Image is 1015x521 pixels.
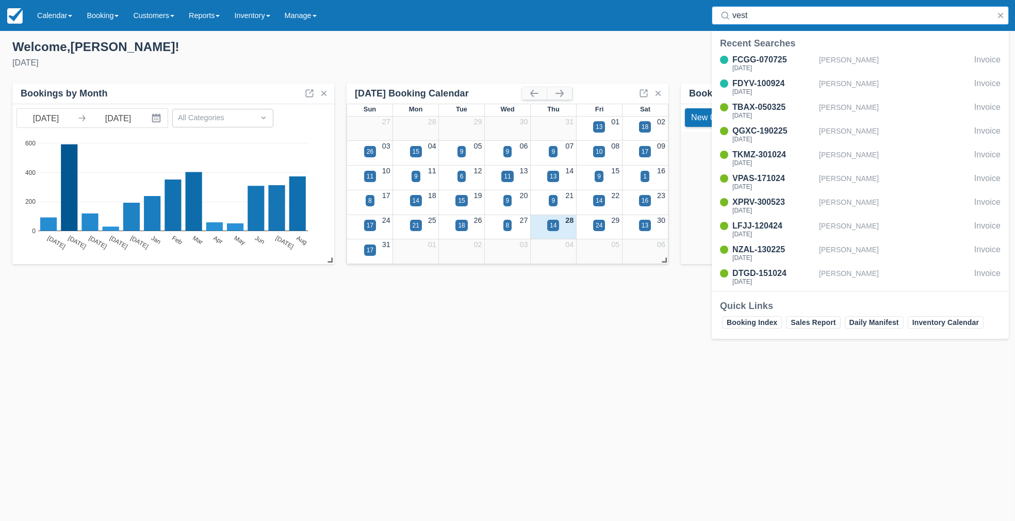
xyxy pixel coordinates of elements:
[504,172,511,181] div: 11
[974,196,1001,216] div: Invoice
[712,220,1009,239] a: LFJJ-120424[DATE][PERSON_NAME]Invoice
[147,109,168,127] button: Interact with the calendar and add the check-in date for your trip.
[367,246,373,255] div: 17
[409,105,423,113] span: Mon
[732,136,815,142] div: [DATE]
[596,122,602,132] div: 13
[642,196,648,205] div: 16
[428,216,436,224] a: 25
[458,221,465,230] div: 18
[367,147,373,156] div: 26
[596,147,602,156] div: 10
[712,243,1009,263] a: NZAL-130225[DATE][PERSON_NAME]Invoice
[732,6,992,25] input: Search ( / )
[819,101,970,121] div: [PERSON_NAME]
[506,147,510,156] div: 9
[819,196,970,216] div: [PERSON_NAME]
[640,105,650,113] span: Sat
[611,142,619,150] a: 08
[712,54,1009,73] a: FCGG-070725[DATE][PERSON_NAME]Invoice
[519,216,528,224] a: 27
[12,39,499,55] div: Welcome , [PERSON_NAME] !
[565,240,574,249] a: 04
[908,316,984,329] a: Inventory Calendar
[974,220,1001,239] div: Invoice
[732,89,815,95] div: [DATE]
[519,240,528,249] a: 03
[367,172,373,181] div: 11
[974,77,1001,97] div: Invoice
[722,316,782,329] a: Booking Index
[474,216,482,224] a: 26
[786,316,840,329] a: Sales Report
[565,142,574,150] a: 07
[413,221,419,230] div: 21
[819,243,970,263] div: [PERSON_NAME]
[382,167,390,175] a: 10
[712,172,1009,192] a: VPAS-171024[DATE][PERSON_NAME]Invoice
[565,216,574,224] a: 28
[21,88,108,100] div: Bookings by Month
[7,8,23,24] img: checkfront-main-nav-mini-logo.png
[974,125,1001,144] div: Invoice
[974,267,1001,287] div: Invoice
[732,101,815,113] div: TBAX-050325
[819,54,970,73] div: [PERSON_NAME]
[819,220,970,239] div: [PERSON_NAME]
[712,149,1009,168] a: TKMZ-301024[DATE][PERSON_NAME]Invoice
[732,125,815,137] div: QGXC-190225
[428,191,436,200] a: 18
[428,118,436,126] a: 28
[551,147,555,156] div: 9
[595,105,604,113] span: Fri
[732,196,815,208] div: XPRV-300523
[597,172,601,181] div: 9
[428,240,436,249] a: 01
[712,125,1009,144] a: QGXC-190225[DATE][PERSON_NAME]Invoice
[974,243,1001,263] div: Invoice
[712,101,1009,121] a: TBAX-050325[DATE][PERSON_NAME]Invoice
[657,216,665,224] a: 30
[642,221,648,230] div: 13
[596,221,602,230] div: 24
[732,184,815,190] div: [DATE]
[474,118,482,126] a: 29
[474,240,482,249] a: 02
[819,125,970,144] div: [PERSON_NAME]
[460,172,464,181] div: 6
[732,255,815,261] div: [DATE]
[732,77,815,90] div: FDYV-100924
[413,196,419,205] div: 14
[414,172,418,181] div: 9
[611,167,619,175] a: 15
[657,240,665,249] a: 06
[732,172,815,185] div: VPAS-171024
[364,105,376,113] span: Sun
[519,191,528,200] a: 20
[382,216,390,224] a: 24
[611,118,619,126] a: 01
[732,231,815,237] div: [DATE]
[819,149,970,168] div: [PERSON_NAME]
[550,172,556,181] div: 13
[428,142,436,150] a: 04
[474,191,482,200] a: 19
[712,196,1009,216] a: XPRV-300523[DATE][PERSON_NAME]Invoice
[643,172,647,181] div: 1
[974,149,1001,168] div: Invoice
[458,196,465,205] div: 15
[367,221,373,230] div: 17
[12,57,499,69] div: [DATE]
[382,240,390,249] a: 31
[732,65,815,71] div: [DATE]
[819,172,970,192] div: [PERSON_NAME]
[506,196,510,205] div: 9
[382,142,390,150] a: 03
[550,221,556,230] div: 14
[17,109,75,127] input: Start Date
[611,240,619,249] a: 05
[720,300,1001,312] div: Quick Links
[382,191,390,200] a: 17
[732,160,815,166] div: [DATE]
[428,167,436,175] a: 11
